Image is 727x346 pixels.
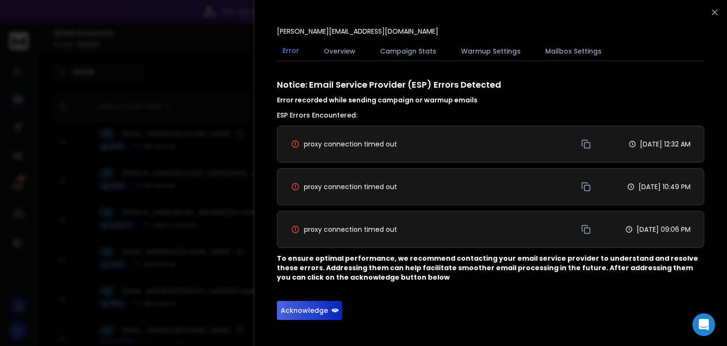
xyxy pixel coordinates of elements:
[304,139,397,149] span: proxy connection timed out
[640,139,691,149] p: [DATE] 12:32 AM
[318,41,361,62] button: Overview
[277,301,342,320] button: Acknowledge
[692,313,715,336] div: Open Intercom Messenger
[277,40,305,62] button: Error
[277,27,438,36] p: [PERSON_NAME][EMAIL_ADDRESS][DOMAIN_NAME]
[540,41,607,62] button: Mailbox Settings
[374,41,442,62] button: Campaign Stats
[455,41,526,62] button: Warmup Settings
[638,182,691,191] p: [DATE] 10:49 PM
[277,110,704,120] h3: ESP Errors Encountered:
[277,254,704,282] p: To ensure optimal performance, we recommend contacting your email service provider to understand ...
[277,95,704,105] h4: Error recorded while sending campaign or warmup emails
[304,182,397,191] span: proxy connection timed out
[277,78,704,105] h1: Notice: Email Service Provider (ESP) Errors Detected
[637,225,691,234] p: [DATE] 09:06 PM
[304,225,397,234] span: proxy connection timed out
